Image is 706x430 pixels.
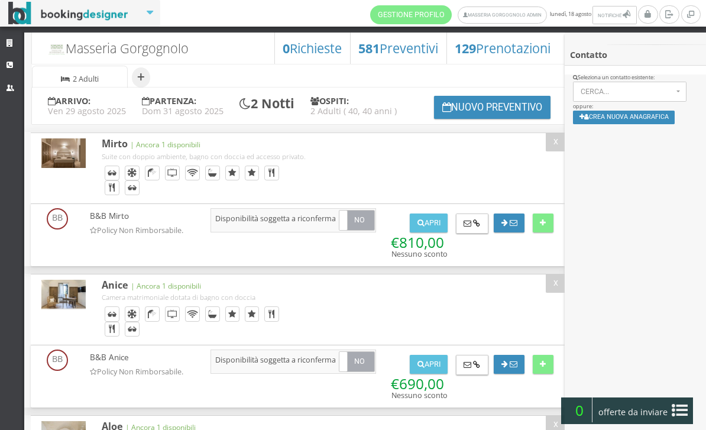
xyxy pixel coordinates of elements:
div: oppure: [565,74,706,132]
div: Seleziona un contatto esistente: [573,74,698,82]
b: Contatto [570,49,607,60]
a: Gestione Profilo [370,5,452,24]
span: 0 [566,397,592,422]
span: offerte da inviare [595,403,672,422]
img: BookingDesigner.com [8,2,128,25]
button: Cerca... [573,82,687,102]
button: Notifiche [592,6,636,24]
button: Crea nuova anagrafica [573,111,675,124]
span: lunedì, 18 agosto [370,5,638,24]
span: Cerca... [581,88,673,96]
a: Masseria Gorgognolo Admin [458,7,547,24]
